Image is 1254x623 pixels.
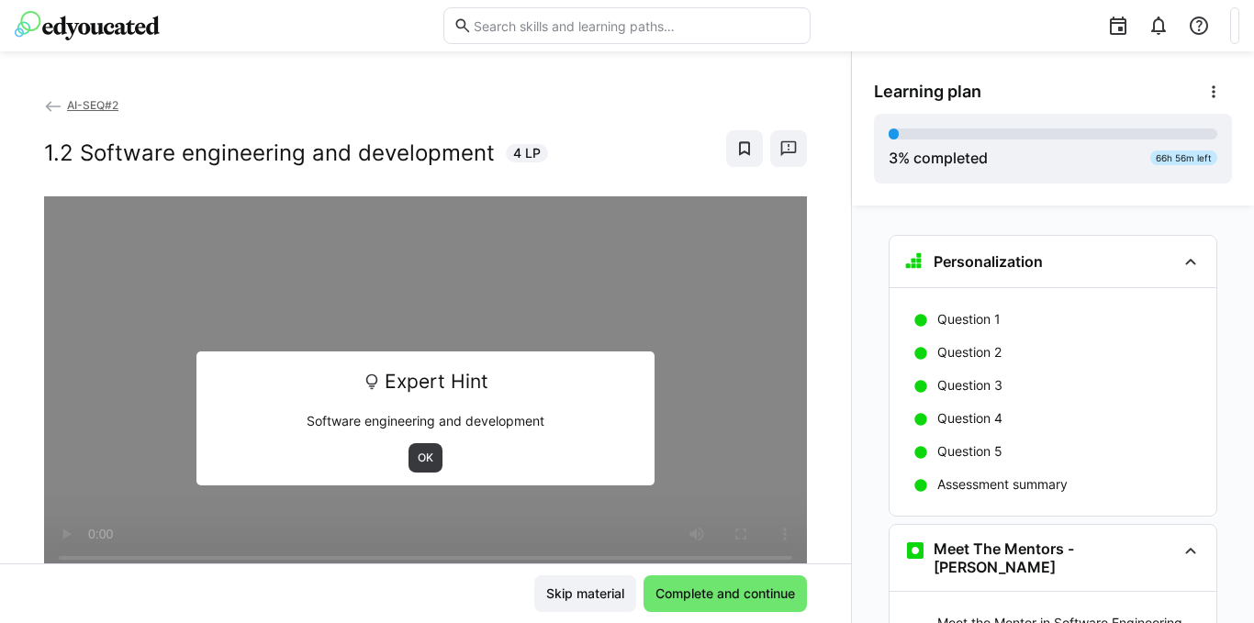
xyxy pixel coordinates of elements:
p: Question 1 [937,310,1001,328]
p: Assessment summary [937,475,1068,494]
span: Expert Hint [385,364,488,399]
span: AI-SEQ#2 [67,98,118,112]
h2: 1.2 Software engineering and development [44,139,495,167]
span: Learning plan [874,82,981,102]
h3: Meet The Mentors - [PERSON_NAME] [934,540,1176,576]
a: AI-SEQ#2 [44,98,118,112]
button: Complete and continue [644,575,807,612]
p: Question 4 [937,409,1002,428]
span: Skip material [543,584,627,603]
button: Skip material [534,575,636,612]
p: Question 5 [937,442,1002,461]
span: 4 LP [513,144,541,162]
p: Software engineering and development [209,412,642,430]
div: 66h 56m left [1150,150,1217,165]
h3: Personalization [934,252,1043,271]
span: OK [416,451,435,465]
span: Complete and continue [653,584,798,603]
input: Search skills and learning paths… [472,17,801,34]
span: 3 [889,149,898,167]
button: OK [409,443,442,473]
div: % completed [889,147,988,169]
p: Question 2 [937,343,1002,362]
p: Question 3 [937,376,1002,395]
